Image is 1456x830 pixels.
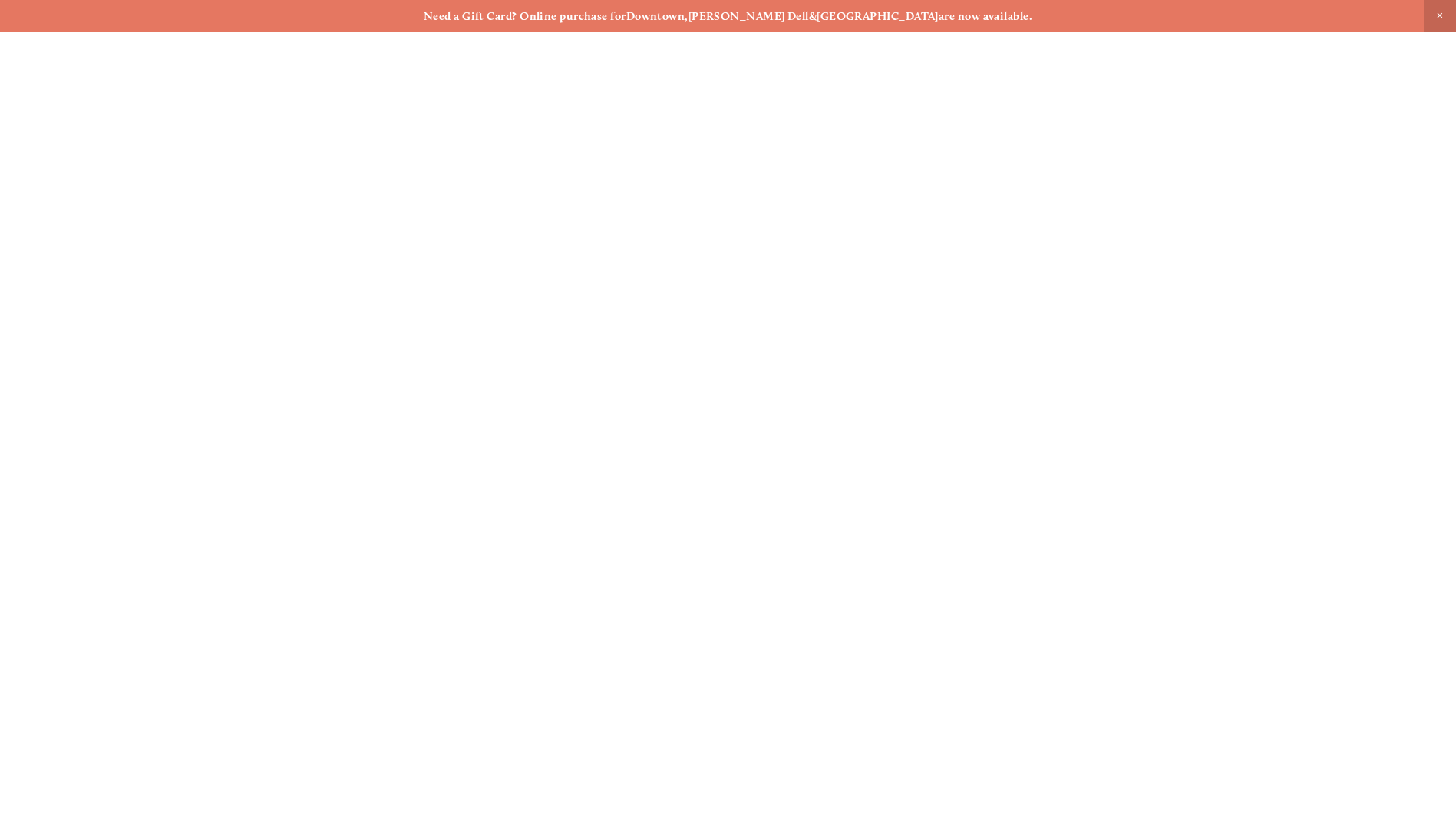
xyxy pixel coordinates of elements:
[939,9,1032,23] strong: are now available.
[685,9,688,23] strong: ,
[626,9,685,23] a: Downtown
[809,9,817,23] strong: &
[424,9,626,23] strong: Need a Gift Card? Online purchase for
[817,9,939,23] a: [GEOGRAPHIC_DATA]
[688,9,809,23] a: [PERSON_NAME] Dell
